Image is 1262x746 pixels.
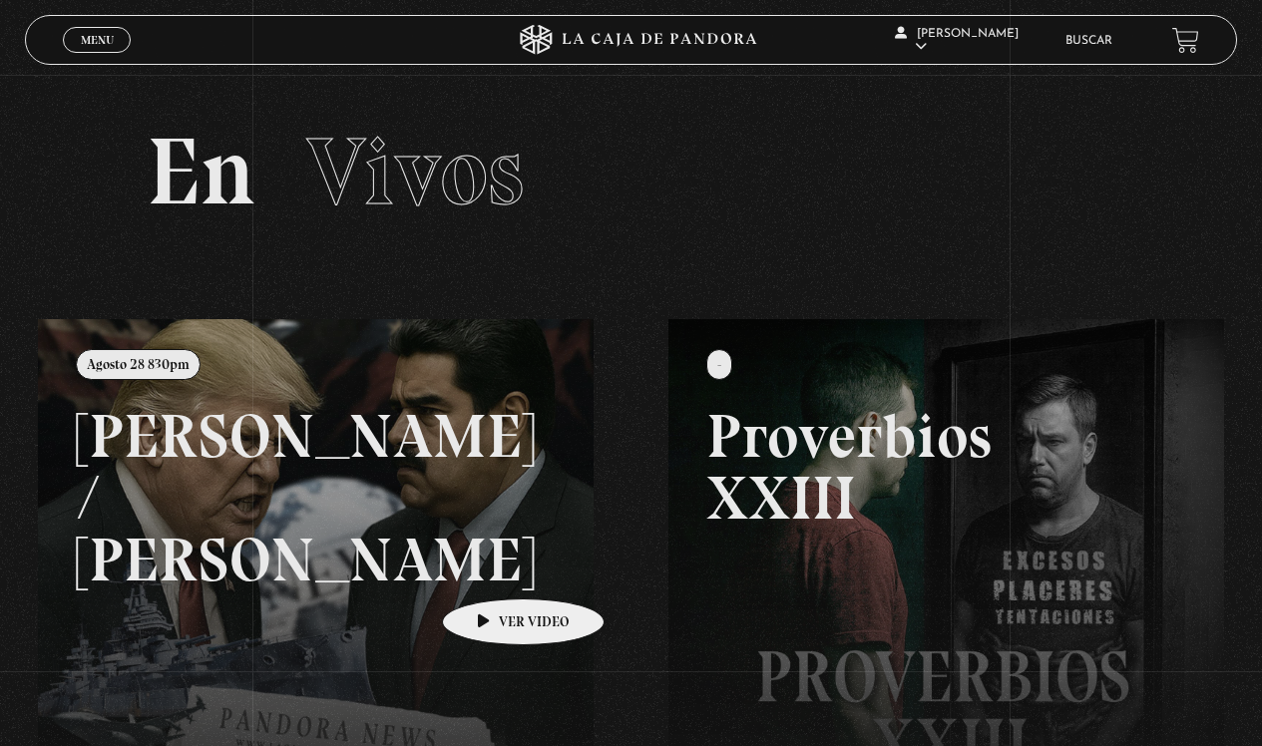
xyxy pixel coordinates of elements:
[895,28,1019,53] span: [PERSON_NAME]
[1065,35,1112,47] a: Buscar
[147,125,1116,219] h2: En
[306,115,524,228] span: Vivos
[74,51,121,65] span: Cerrar
[81,34,114,46] span: Menu
[1172,26,1199,53] a: View your shopping cart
